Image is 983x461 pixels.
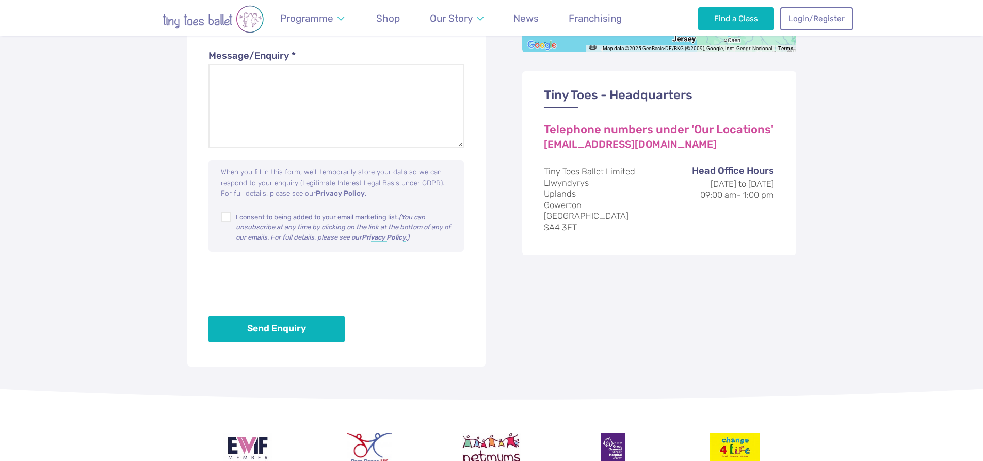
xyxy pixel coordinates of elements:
a: Franchising [564,6,627,30]
img: tiny toes ballet [131,5,296,33]
p: I consent to being added to your email marketing list. [236,212,454,242]
span: Franchising [569,12,622,24]
a: News [509,6,544,30]
a: [EMAIL_ADDRESS][DOMAIN_NAME] [544,139,717,150]
dt: Head Office Hours [670,164,774,179]
a: Terms (opens in new tab) [778,46,793,52]
a: Login/Register [780,7,852,30]
a: Shop [372,6,405,30]
h3: Tiny Toes - Headquarters [544,88,774,109]
span: Programme [280,12,333,24]
em: (You can unsubscribe at any time by clicking on the link at the bottom of any of our emails. For ... [236,213,450,241]
label: Message/Enquiry * [208,49,464,63]
dd: [DATE] to [DATE] 09:00 am- 1:00 pm [670,179,774,201]
button: Keyboard shortcuts [589,45,596,56]
span: Shop [376,12,400,24]
p: When you fill in this form, we'll temporarily store your data so we can respond to your enquiry (... [221,167,454,198]
button: Send Enquiry [208,316,345,342]
a: Find a Class [698,7,774,30]
a: Privacy Policy [362,234,406,242]
a: Our Story [425,6,488,30]
a: Privacy Policy [316,190,365,198]
span: Map data ©2025 GeoBasis-DE/BKG (©2009), Google, Inst. Geogr. Nacional [603,45,772,51]
span: News [513,12,539,24]
a: Telephone numbers under 'Our Locations' [544,124,773,136]
a: Open this area in Google Maps (opens a new window) [525,39,559,52]
address: Tiny Toes Ballet Limited Llwyndyrys Uplands Gowerton [GEOGRAPHIC_DATA] SA4 3ET [544,166,774,233]
span: Our Story [430,12,473,24]
img: Google [525,39,559,52]
iframe: reCAPTCHA [208,264,365,304]
a: Programme [276,6,349,30]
